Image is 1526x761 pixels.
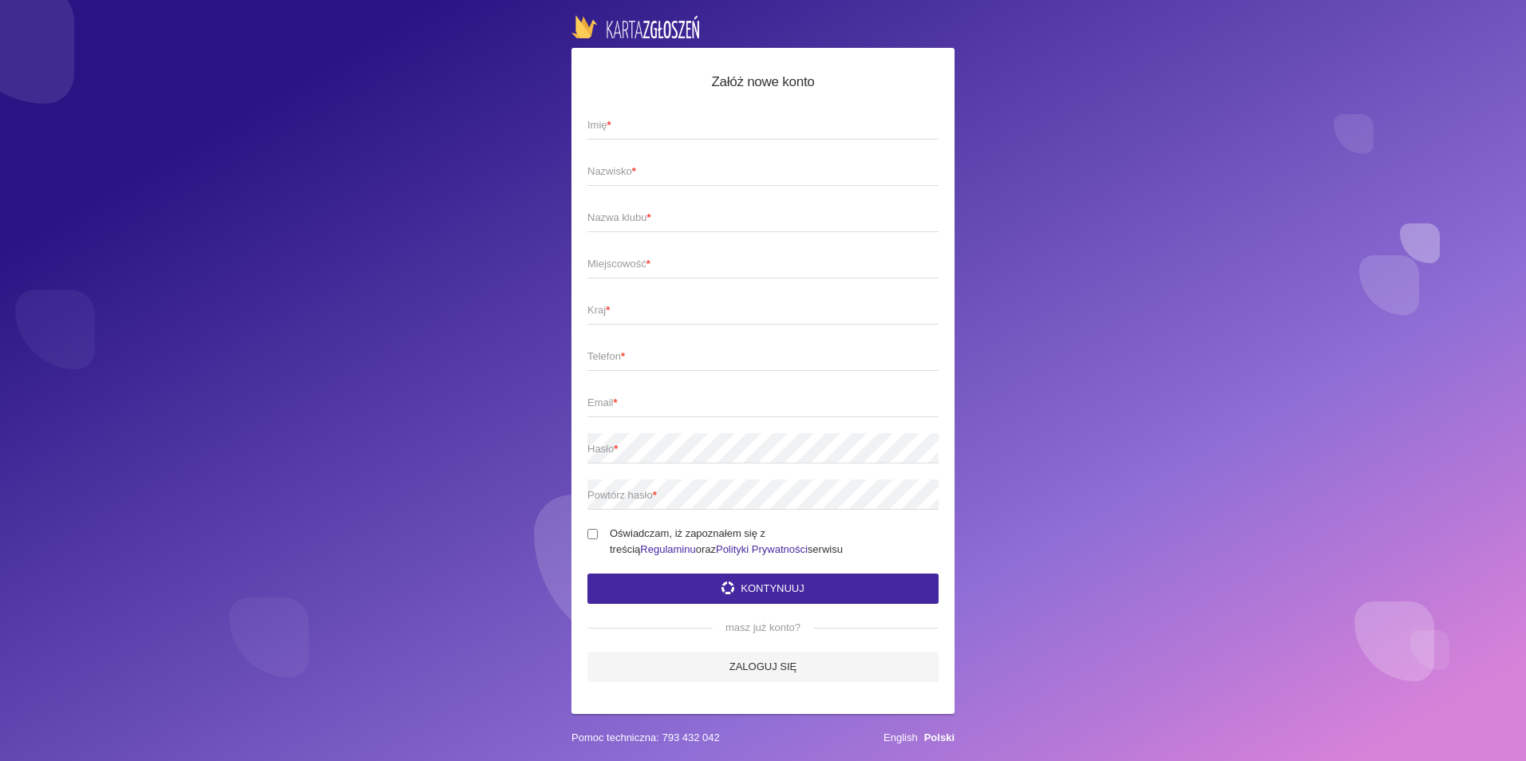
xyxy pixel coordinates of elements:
[587,109,939,140] input: Imię*
[587,529,598,539] input: Oświadczam, iż zapoznałem się z treściąRegulaminuorazPolityki Prywatnościserwisu
[587,395,923,411] span: Email
[884,731,918,743] a: English
[587,210,923,226] span: Nazwa klubu
[587,256,923,272] span: Miejscowość
[587,164,923,179] span: Nazwisko
[587,294,939,325] input: Kraj*
[587,652,939,682] a: Zaloguj się
[587,248,939,278] input: Miejscowość*
[587,526,939,558] label: Oświadczam, iż zapoznałem się z treścią oraz serwisu
[587,387,939,417] input: Email*
[587,202,939,232] input: Nazwa klubu*
[587,433,939,463] input: Hasło*
[587,302,923,318] span: Kraj
[587,156,939,186] input: Nazwisko*
[587,349,923,365] span: Telefon
[713,620,813,636] span: masz już konto?
[587,574,939,604] button: Kontynuuj
[571,730,720,746] span: Pomoc techniczna: 793 432 042
[924,731,955,743] a: Polski
[587,441,923,457] span: Hasło
[571,15,699,37] img: logo-karta.png
[587,72,939,93] h5: Załóż nowe konto
[587,479,939,510] input: Powtórz hasło*
[640,543,695,555] a: Regulaminu
[587,117,923,133] span: Imię
[716,543,808,555] a: Polityki Prywatności
[587,341,939,371] input: Telefon*
[587,487,923,503] span: Powtórz hasło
